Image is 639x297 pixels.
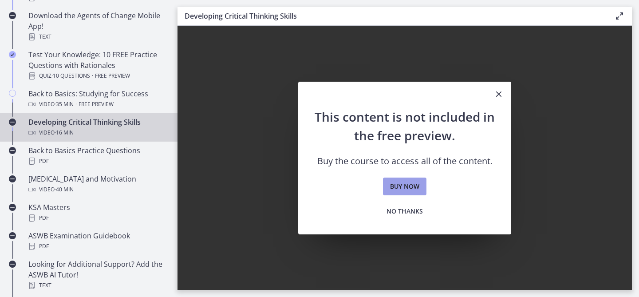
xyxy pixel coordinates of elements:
[383,178,426,195] a: Buy now
[28,241,167,252] div: PDF
[28,71,167,81] div: Quiz
[312,107,497,145] h2: This content is not included in the free preview.
[28,280,167,291] div: Text
[55,184,74,195] span: · 40 min
[28,99,167,110] div: Video
[75,99,77,110] span: ·
[379,202,430,220] button: No thanks
[9,51,16,58] i: Completed
[92,71,93,81] span: ·
[185,11,600,21] h3: Developing Critical Thinking Skills
[28,202,167,223] div: KSA Masters
[28,117,167,138] div: Developing Critical Thinking Skills
[28,145,167,166] div: Back to Basics Practice Questions
[312,155,497,167] p: Buy the course to access all of the content.
[28,184,167,195] div: Video
[55,127,74,138] span: · 16 min
[28,49,167,81] div: Test Your Knowledge: 10 FREE Practice Questions with Rationales
[28,213,167,223] div: PDF
[95,71,130,81] span: Free preview
[28,10,167,42] div: Download the Agents of Change Mobile App!
[28,230,167,252] div: ASWB Examination Guidebook
[390,181,419,192] span: Buy now
[51,71,90,81] span: · 10 Questions
[28,32,167,42] div: Text
[28,259,167,291] div: Looking for Additional Support? Add the ASWB AI Tutor!
[79,99,114,110] span: Free preview
[486,82,511,107] button: Close
[28,156,167,166] div: PDF
[28,88,167,110] div: Back to Basics: Studying for Success
[55,99,74,110] span: · 35 min
[387,206,423,217] span: No thanks
[28,127,167,138] div: Video
[28,174,167,195] div: [MEDICAL_DATA] and Motivation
